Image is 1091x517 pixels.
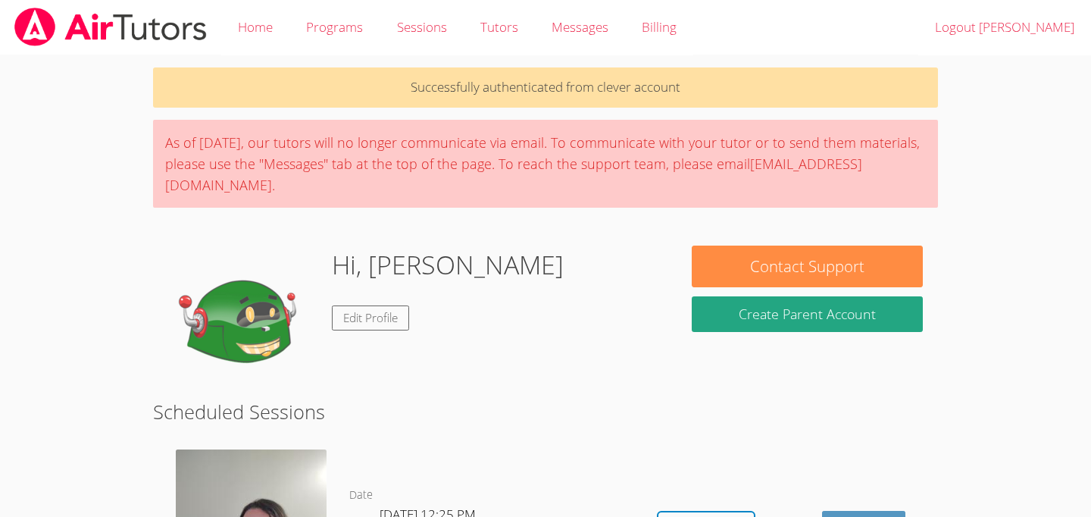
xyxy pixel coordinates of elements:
[153,120,939,208] div: As of [DATE], our tutors will no longer communicate via email. To communicate with your tutor or ...
[692,296,922,332] button: Create Parent Account
[153,67,939,108] p: Successfully authenticated from clever account
[349,486,373,505] dt: Date
[332,246,564,284] h1: Hi, [PERSON_NAME]
[692,246,922,287] button: Contact Support
[13,8,208,46] img: airtutors_banner-c4298cdbf04f3fff15de1276eac7730deb9818008684d7c2e4769d2f7ddbe033.png
[153,397,939,426] h2: Scheduled Sessions
[168,246,320,397] img: default.png
[552,18,608,36] span: Messages
[332,305,409,331] a: Edit Profile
